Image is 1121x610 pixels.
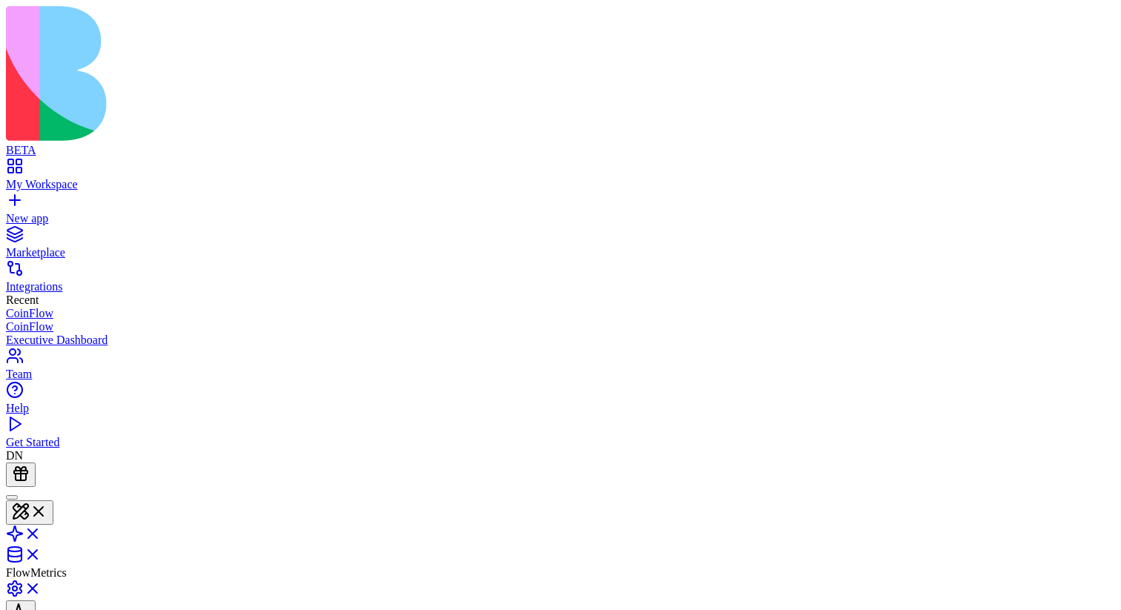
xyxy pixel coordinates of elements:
a: Marketplace [6,233,1115,259]
span: DN [6,449,23,462]
a: Integrations [6,267,1115,294]
a: My Workspace [6,165,1115,191]
img: logo [6,6,602,141]
a: Get Started [6,422,1115,449]
div: Help [6,402,1115,415]
span: Recent [6,294,39,306]
div: BETA [6,144,1115,157]
a: Help [6,388,1115,415]
div: Get Started [6,436,1115,449]
span: FlowMetrics [6,566,67,579]
a: Team [6,354,1115,381]
div: Integrations [6,280,1115,294]
div: New app [6,212,1115,225]
div: Marketplace [6,246,1115,259]
a: CoinFlow [6,320,1115,334]
a: New app [6,199,1115,225]
a: BETA [6,130,1115,157]
div: My Workspace [6,178,1115,191]
div: Team [6,368,1115,381]
a: Executive Dashboard [6,334,1115,347]
a: CoinFlow [6,307,1115,320]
